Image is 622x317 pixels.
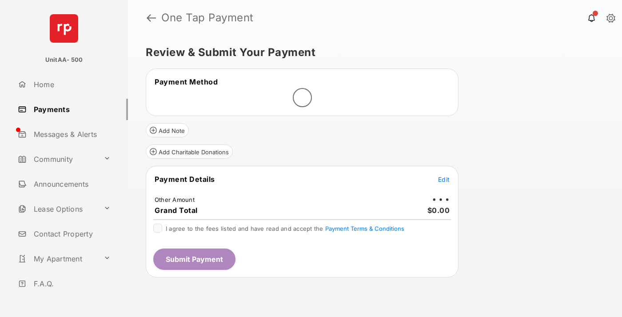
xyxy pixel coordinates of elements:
[14,99,128,120] a: Payments
[325,225,404,232] button: I agree to the fees listed and have read and accept the
[153,249,235,270] button: Submit Payment
[166,225,404,232] span: I agree to the fees listed and have read and accept the
[427,206,450,215] span: $0.00
[14,124,128,145] a: Messages & Alerts
[155,175,215,184] span: Payment Details
[50,14,78,43] img: svg+xml;base64,PHN2ZyB4bWxucz0iaHR0cDovL3d3dy53My5vcmcvMjAwMC9zdmciIHdpZHRoPSI2NCIgaGVpZ2h0PSI2NC...
[161,12,254,23] strong: One Tap Payment
[14,223,128,245] a: Contact Property
[438,175,450,184] button: Edit
[438,176,450,183] span: Edit
[14,248,100,269] a: My Apartment
[14,273,128,294] a: F.A.Q.
[14,74,128,95] a: Home
[146,47,597,58] h5: Review & Submit Your Payment
[146,144,233,159] button: Add Charitable Donations
[154,196,195,204] td: Other Amount
[14,198,100,220] a: Lease Options
[14,173,128,195] a: Announcements
[155,206,198,215] span: Grand Total
[155,77,218,86] span: Payment Method
[14,148,100,170] a: Community
[45,56,83,64] p: UnitAA- 500
[146,123,189,137] button: Add Note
